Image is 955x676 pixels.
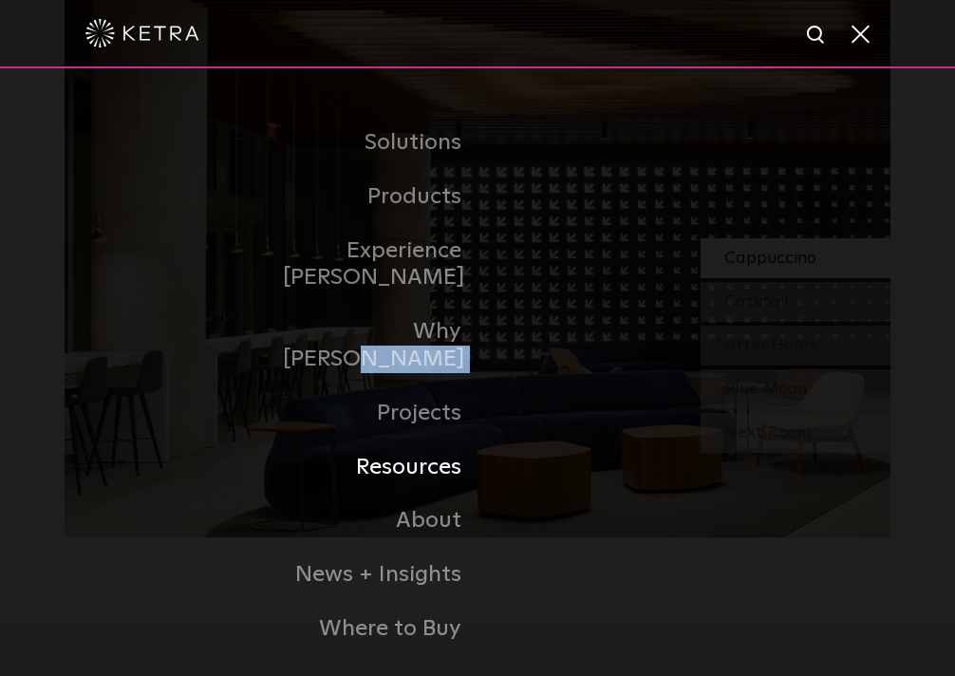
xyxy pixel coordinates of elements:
div: Navigation Menu [283,116,672,656]
a: Where to Buy [283,602,477,656]
img: ketra-logo-2019-white [85,19,199,47]
a: Experience [PERSON_NAME] [283,224,477,306]
a: News + Insights [283,548,477,602]
a: Solutions [283,116,477,170]
img: search icon [805,24,829,47]
a: Resources [283,441,477,495]
a: Why [PERSON_NAME] [283,305,477,386]
a: Products [283,170,477,224]
a: Projects [283,386,477,441]
a: About [283,494,477,548]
